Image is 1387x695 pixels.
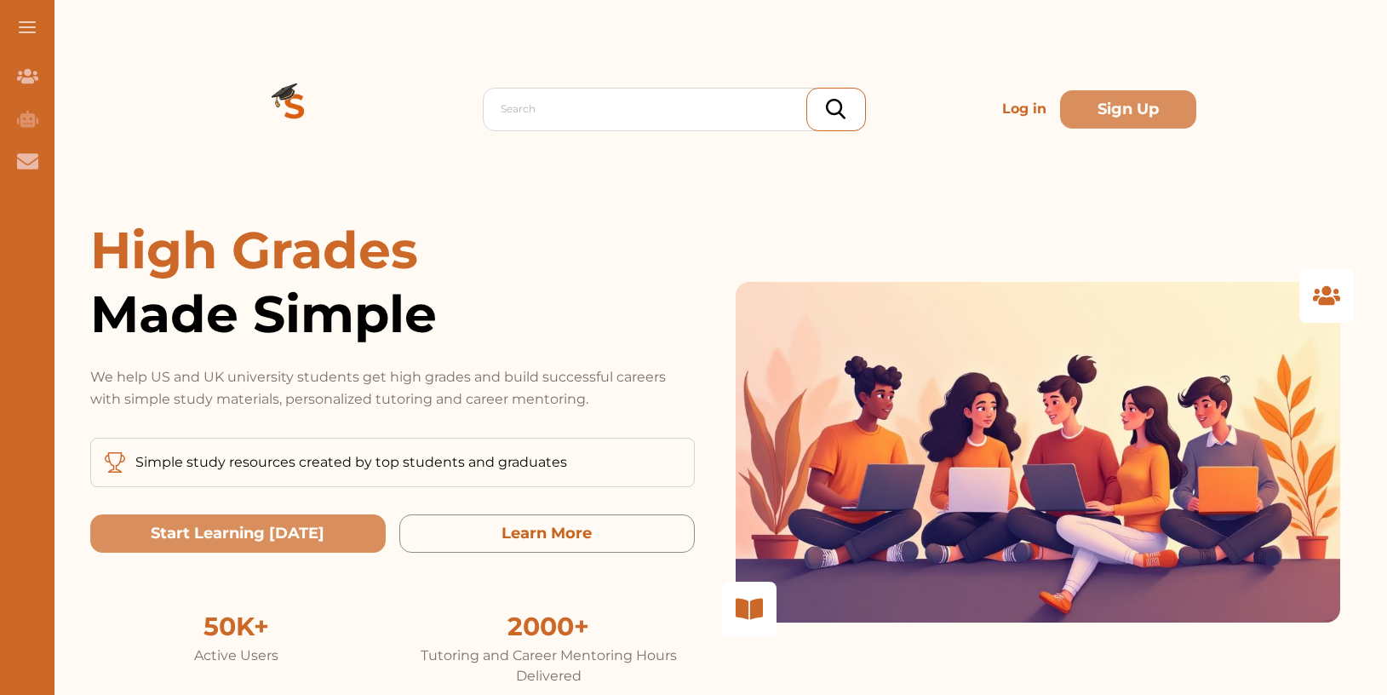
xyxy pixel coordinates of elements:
[90,514,386,553] button: Start Learning Today
[403,646,695,686] div: Tutoring and Career Mentoring Hours Delivered
[135,452,567,473] p: Simple study resources created by top students and graduates
[90,607,382,646] div: 50K+
[90,366,695,411] p: We help US and UK university students get high grades and build successful careers with simple st...
[403,607,695,646] div: 2000+
[1060,90,1196,129] button: Sign Up
[90,219,418,281] span: High Grades
[90,646,382,666] div: Active Users
[399,514,695,553] button: Learn More
[90,282,695,346] span: Made Simple
[826,99,845,119] img: search_icon
[995,92,1053,126] p: Log in
[233,48,356,170] img: Logo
